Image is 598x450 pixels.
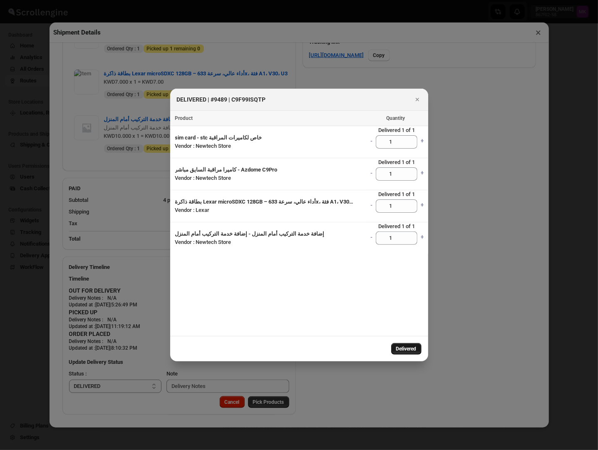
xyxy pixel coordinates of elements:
[365,158,428,167] span: Delivered 1 of 1
[367,134,376,149] a: -
[417,134,427,149] a: +
[175,207,210,213] span: Vendor : Lexar
[421,170,424,176] span: +
[421,234,424,240] span: +
[412,94,423,105] button: Close
[175,230,355,238] h3: إضافة خدمة التركيب أمام المنزل - إضافة خدمة التركيب أمام المنزل
[367,231,376,246] a: -
[365,126,428,134] span: Delivered 1 of 1
[370,202,372,208] span: -
[175,198,355,206] h3: بطاقة ذاكرة Lexar microSDXC 128GB – أداء عالي، سرعة 633x، فئة A1، V30، U3
[367,167,376,181] a: -
[175,175,231,181] span: Vendor : Newtech Store
[417,231,427,246] a: +
[367,199,376,214] a: -
[391,343,422,355] button: Delivered
[175,166,355,174] h3: كاميرا مراقبة السايق مباشر - Azdome C9Pro
[417,167,427,181] a: +
[421,138,424,144] span: +
[417,199,427,214] a: +
[386,115,405,121] span: Quantity
[177,95,266,104] h2: DELIVERED | #9489 | C9F99ISQTP
[175,134,355,142] h3: sim card - stc خاص لكاميرات المراقبة
[396,346,417,352] span: Delivered
[365,190,428,199] span: Delivered 1 of 1
[175,115,193,121] span: Product
[421,202,424,208] span: +
[175,239,231,245] span: Vendor : Newtech Store
[175,143,231,149] span: Vendor : Newtech Store
[365,222,428,231] span: Delivered 1 of 1
[370,170,372,176] span: -
[370,234,372,240] span: -
[370,138,372,144] span: -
